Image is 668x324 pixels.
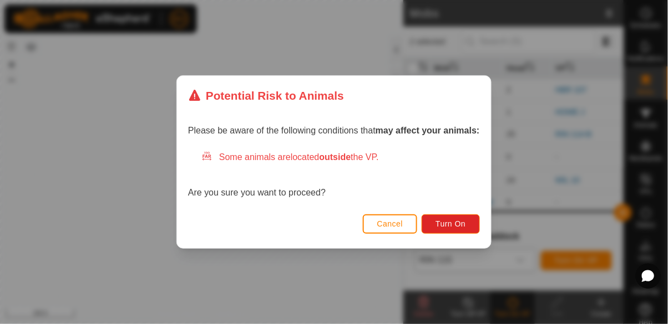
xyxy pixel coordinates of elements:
button: Cancel [363,214,418,234]
span: Cancel [377,219,403,228]
span: Turn On [436,219,466,228]
div: Potential Risk to Animals [188,87,344,104]
span: located the VP. [291,152,379,162]
button: Turn On [422,214,480,234]
span: Please be aware of the following conditions that [188,126,480,135]
div: Are you sure you want to proceed? [188,151,480,199]
strong: outside [320,152,351,162]
div: Some animals are [201,151,480,164]
strong: may affect your animals: [376,126,480,135]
